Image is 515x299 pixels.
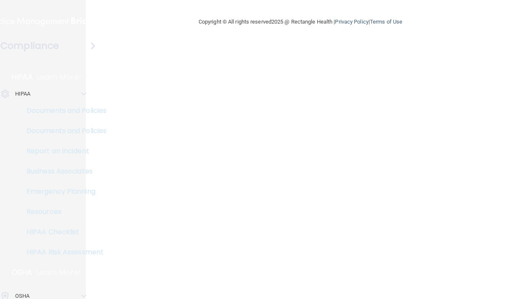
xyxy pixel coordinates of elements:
[15,89,31,99] p: HIPAA
[5,147,120,155] p: Report an Incident
[370,19,402,25] a: Terms of Use
[5,208,120,216] p: Resources
[5,107,120,115] p: Documents and Policies
[37,72,82,82] p: Learn More!
[37,267,81,278] p: Learn More!
[5,228,120,236] p: HIPAA Checklist
[5,248,120,256] p: HIPAA Risk Assessment
[5,167,120,176] p: Business Associates
[11,267,32,278] p: OSHA
[0,40,59,52] h4: Compliance
[147,8,454,35] div: Copyright © All rights reserved 2025 @ Rectangle Health | |
[5,187,120,196] p: Emergency Planning
[5,127,120,135] p: Documents and Policies
[11,72,33,82] p: HIPAA
[335,19,368,25] a: Privacy Policy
